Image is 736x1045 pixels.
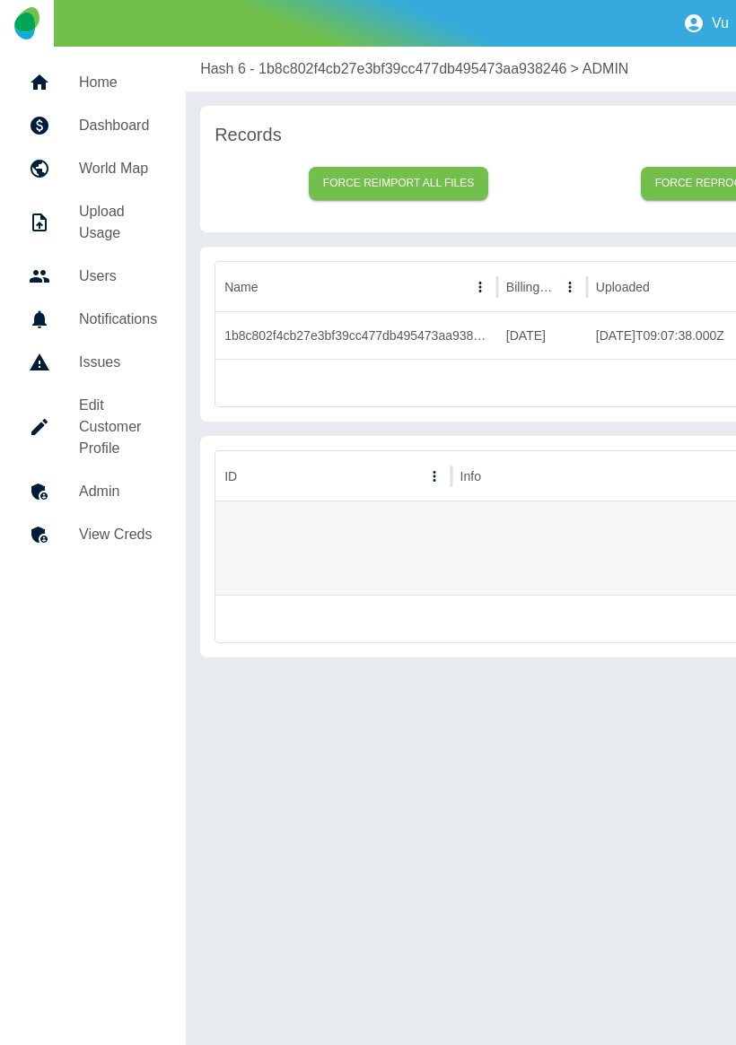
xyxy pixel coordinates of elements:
[79,395,157,459] h5: Edit Customer Profile
[79,352,157,373] h5: Issues
[79,115,157,136] h5: Dashboard
[583,58,629,80] a: ADMIN
[14,513,171,556] a: View Creds
[215,312,497,359] div: 1b8c802f4cb27e3bf39cc477db495473aa938246.csv
[506,280,556,294] div: Billing Date
[557,274,583,300] button: Billing Date column menu
[79,481,157,502] h5: Admin
[79,201,157,244] h5: Upload Usage
[712,15,729,31] p: Vu
[309,167,489,200] button: Force reimport all files
[14,384,171,470] a: Edit Customer Profile
[422,464,447,489] button: ID column menu
[14,298,171,341] a: Notifications
[14,470,171,513] a: Admin
[14,7,39,39] img: Logo
[571,58,579,80] p: >
[676,5,736,41] button: Vu
[596,280,650,294] div: Uploaded
[224,469,237,483] div: ID
[14,104,171,147] a: Dashboard
[200,58,566,80] a: Hash 6 - 1b8c802f4cb27e3bf39cc477db495473aa938246
[468,274,493,300] button: Name column menu
[79,158,157,179] h5: World Map
[460,469,481,483] div: Info
[14,61,171,104] a: Home
[79,309,157,330] h5: Notifications
[224,280,258,294] div: Name
[497,312,587,359] div: 16/09/2025
[14,341,171,384] a: Issues
[79,524,157,545] h5: View Creds
[79,266,157,287] h5: Users
[14,147,171,190] a: World Map
[14,255,171,298] a: Users
[79,72,157,93] h5: Home
[14,190,171,255] a: Upload Usage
